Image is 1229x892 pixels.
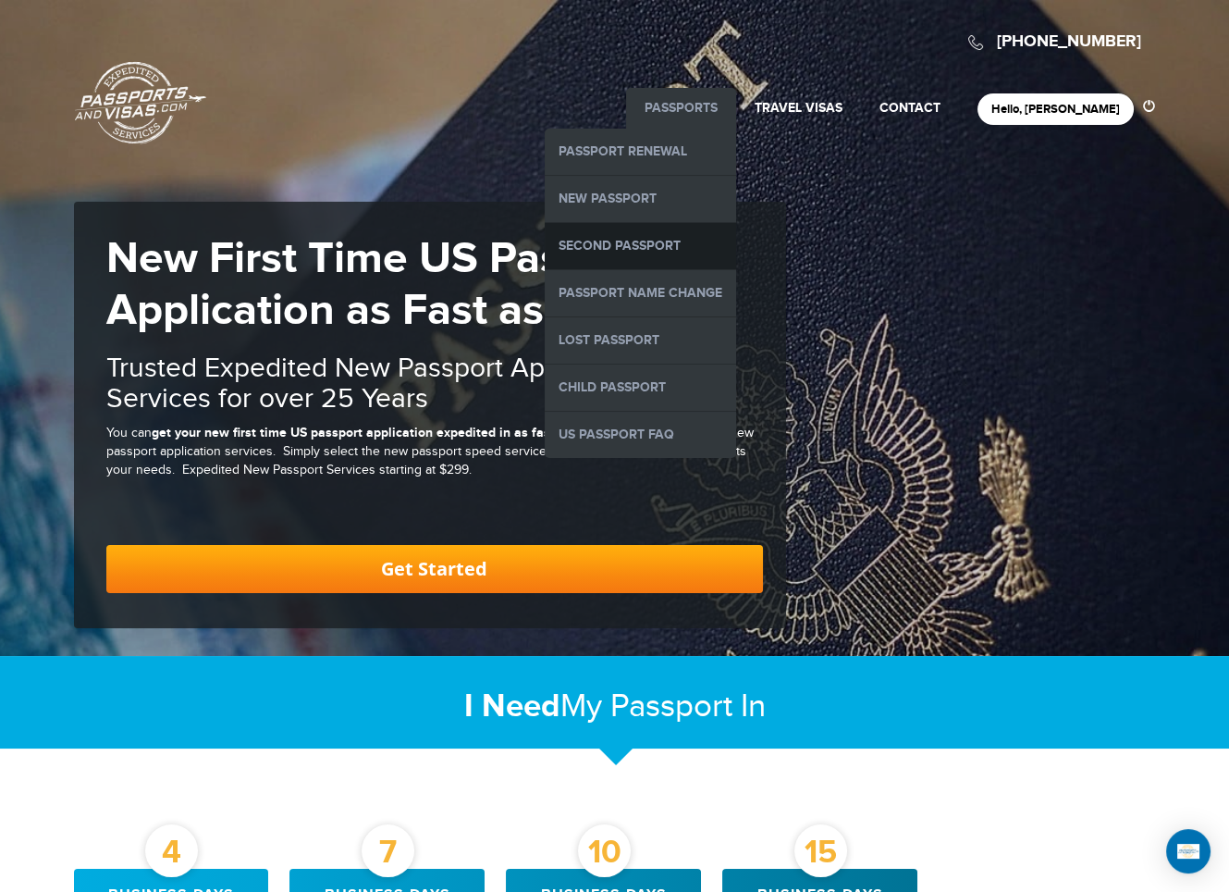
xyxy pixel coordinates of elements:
[106,545,763,593] a: Get Started
[991,102,1120,117] a: Hello, [PERSON_NAME]
[755,100,842,116] a: Travel Visas
[545,176,736,222] a: New Passport
[106,424,763,480] div: You can using our new passport application services. Simply select the new passport speed service...
[545,270,736,316] a: Passport Name Change
[1166,829,1211,873] div: Open Intercom Messenger
[794,824,847,877] div: 15
[879,100,940,116] a: Contact
[578,824,631,877] div: 10
[545,412,736,458] a: US Passport FAQ
[106,499,763,517] iframe: Customer reviews powered by Trustpilot
[645,100,718,116] a: Passports
[545,317,736,364] a: Lost Passport
[106,353,763,415] h2: Trusted Expedited New Passport Application Services for over 25 Years
[362,824,414,877] div: 7
[75,61,206,144] a: Passports & [DOMAIN_NAME]
[545,223,736,269] a: Second Passport
[997,31,1141,52] a: [PHONE_NUMBER]
[152,425,671,440] strong: get your new first time US passport application expedited in as fast as 4 business days
[74,687,1156,726] h2: My
[545,365,736,411] a: Child Passport
[464,687,560,726] strong: I Need
[545,129,736,175] a: Passport Renewal
[145,824,198,877] div: 4
[610,688,766,725] span: Passport In
[106,232,693,338] strong: New First Time US Passport Application as Fast as 4 Days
